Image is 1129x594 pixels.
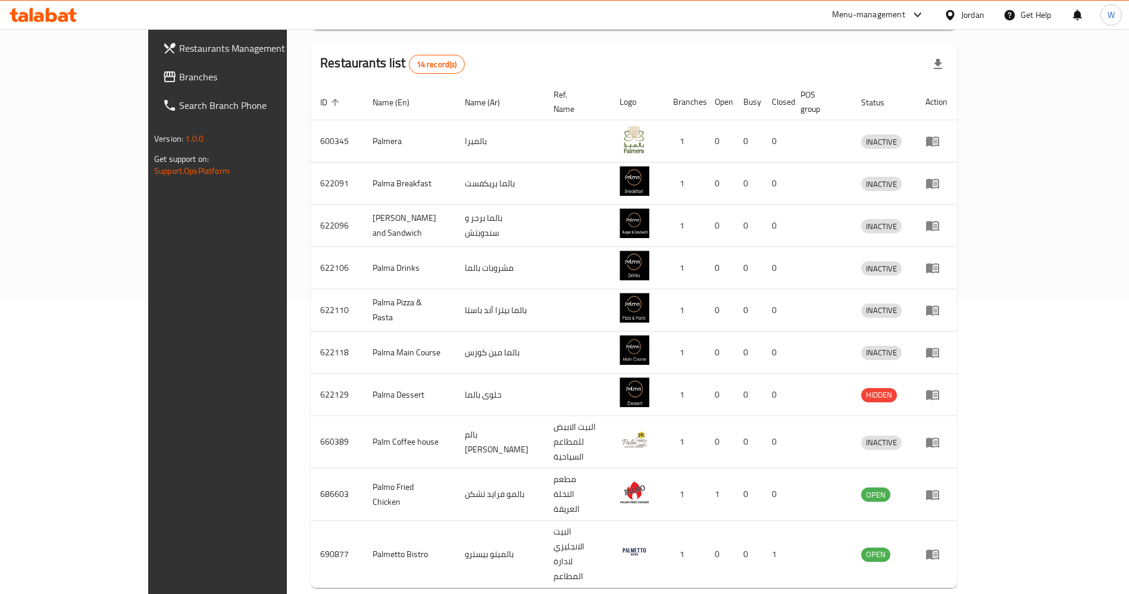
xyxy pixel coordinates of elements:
[544,468,611,521] td: مطعم النخلة العریقة
[925,435,947,449] div: Menu
[455,289,544,332] td: بالما بيتزا آند باستا
[861,488,890,502] span: OPEN
[311,205,363,247] td: 622096
[925,487,947,502] div: Menu
[311,374,363,416] td: 622129
[363,521,455,588] td: Palmetto Bistro
[620,425,649,455] img: Palm Coffee house
[734,521,762,588] td: 0
[861,135,902,149] span: INACTIVE
[916,84,957,120] th: Action
[832,8,905,22] div: Menu-management
[311,332,363,374] td: 622118
[620,251,649,280] img: Palma Drinks
[861,177,902,191] div: INACTIVE
[664,521,705,588] td: 1
[455,162,544,205] td: بالما بريكفست
[925,387,947,402] div: Menu
[179,41,327,55] span: Restaurants Management
[861,548,890,562] div: OPEN
[455,521,544,588] td: بالميتو بيسترو
[664,84,705,120] th: Branches
[734,247,762,289] td: 0
[861,95,900,110] span: Status
[664,374,705,416] td: 1
[664,162,705,205] td: 1
[861,388,897,402] div: HIDDEN
[961,8,984,21] div: Jordan
[311,162,363,205] td: 622091
[311,468,363,521] td: 686603
[610,84,664,120] th: Logo
[705,120,734,162] td: 0
[924,50,952,79] div: Export file
[705,416,734,468] td: 0
[734,416,762,468] td: 0
[705,162,734,205] td: 0
[762,84,791,120] th: Closed
[925,547,947,561] div: Menu
[734,205,762,247] td: 0
[762,205,791,247] td: 0
[153,91,337,120] a: Search Branch Phone
[925,134,947,148] div: Menu
[465,95,515,110] span: Name (Ar)
[620,124,649,154] img: Palmera
[861,346,902,359] span: INACTIVE
[800,87,837,116] span: POS group
[363,162,455,205] td: Palma Breakfast
[455,416,544,468] td: بالم [PERSON_NAME]
[705,84,734,120] th: Open
[664,247,705,289] td: 1
[705,374,734,416] td: 0
[455,374,544,416] td: حلوى بالما
[363,205,455,247] td: [PERSON_NAME] and Sandwich
[861,262,902,276] span: INACTIVE
[363,416,455,468] td: Palm Coffee house
[363,289,455,332] td: Palma Pizza & Pasta
[734,289,762,332] td: 0
[705,332,734,374] td: 0
[664,468,705,521] td: 1
[153,34,337,62] a: Restaurants Management
[762,416,791,468] td: 0
[455,205,544,247] td: بالما برجر و سندويتش
[409,55,465,74] div: Total records count
[455,247,544,289] td: مشروبات بالما
[925,176,947,190] div: Menu
[311,521,363,588] td: 690877
[620,293,649,323] img: Palma Pizza & Pasta
[861,304,902,317] span: INACTIVE
[320,54,464,74] h2: Restaurants list
[553,87,596,116] span: Ref. Name
[705,205,734,247] td: 0
[179,98,327,112] span: Search Branch Phone
[373,95,425,110] span: Name (En)
[734,332,762,374] td: 0
[311,289,363,332] td: 622110
[705,521,734,588] td: 0
[311,416,363,468] td: 660389
[1108,8,1115,21] span: W
[705,468,734,521] td: 1
[705,247,734,289] td: 0
[925,345,947,359] div: Menu
[734,120,762,162] td: 0
[762,120,791,162] td: 0
[861,436,902,450] div: INACTIVE
[762,332,791,374] td: 0
[311,120,363,162] td: 600345
[363,332,455,374] td: Palma Main Course
[861,304,902,318] div: INACTIVE
[664,416,705,468] td: 1
[762,247,791,289] td: 0
[620,166,649,196] img: Palma Breakfast
[861,220,902,233] span: INACTIVE
[363,374,455,416] td: Palma Dessert
[762,374,791,416] td: 0
[861,219,902,233] div: INACTIVE
[363,120,455,162] td: Palmera
[544,521,611,588] td: البيت الانجليزي لادارة المطاعم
